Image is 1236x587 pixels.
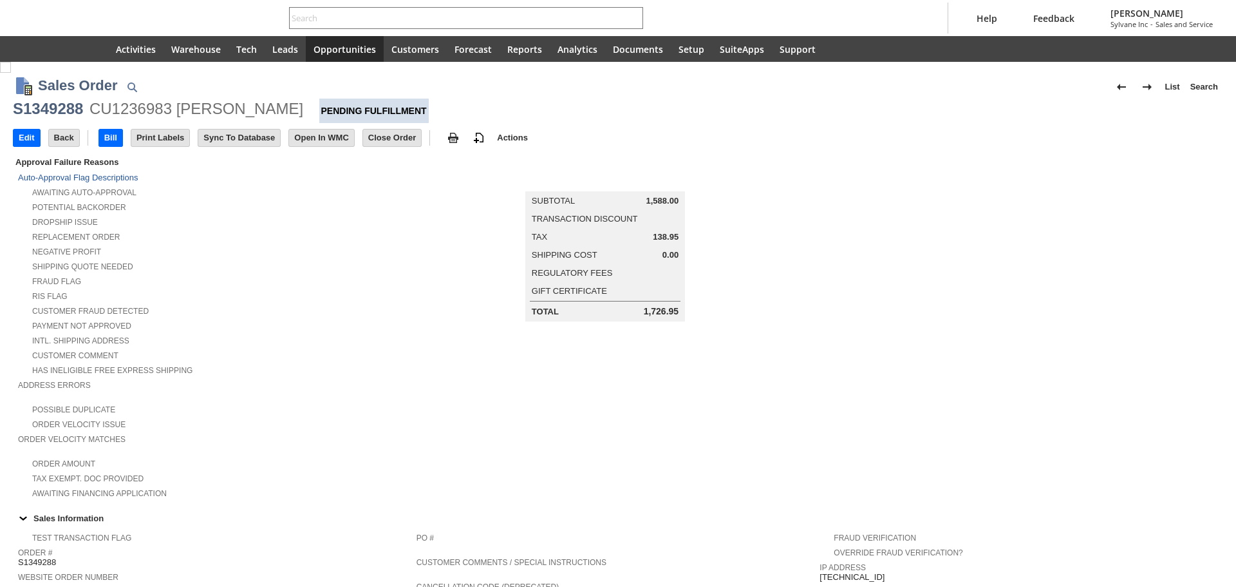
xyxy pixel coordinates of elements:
[14,130,40,146] input: Edit
[289,130,354,146] input: Open In WMC
[32,474,144,483] a: Tax Exempt. Doc Provided
[679,43,704,55] span: Setup
[557,43,597,55] span: Analytics
[164,36,229,62] a: Warehouse
[625,10,641,26] svg: Search
[613,43,663,55] span: Documents
[32,188,136,197] a: Awaiting Auto-Approval
[605,36,671,62] a: Documents
[525,171,685,191] caption: Summary
[1033,12,1074,24] span: Feedback
[507,43,542,55] span: Reports
[18,557,56,568] span: S1349288
[417,558,606,567] a: Customer Comments / Special Instructions
[32,405,115,414] a: Possible Duplicate
[32,351,118,360] a: Customer Comment
[32,203,126,212] a: Potential Backorder
[32,292,68,301] a: RIS flag
[532,286,607,296] a: Gift Certificate
[1114,79,1129,95] img: Previous
[23,41,39,57] svg: Recent Records
[89,99,303,119] div: CU1236983 [PERSON_NAME]
[819,563,866,572] a: IP Address
[236,43,257,55] span: Tech
[32,420,126,429] a: Order Velocity Issue
[977,12,997,24] span: Help
[13,510,1218,526] div: Sales Information
[265,36,306,62] a: Leads
[644,306,679,317] span: 1,726.95
[1139,79,1155,95] img: Next
[32,459,95,468] a: Order Amount
[18,381,91,390] a: Address Errors
[532,232,547,242] a: Tax
[712,36,772,62] a: SuiteApps
[391,43,439,55] span: Customers
[834,548,962,557] a: Override Fraud Verification?
[171,43,221,55] span: Warehouse
[500,36,550,62] a: Reports
[646,196,679,206] span: 1,588.00
[1160,77,1185,97] a: List
[1156,19,1213,29] span: Sales and Service
[653,232,679,242] span: 138.95
[319,99,429,123] div: Pending Fulfillment
[1185,77,1223,97] a: Search
[13,155,411,169] div: Approval Failure Reasons
[54,41,70,57] svg: Shortcuts
[18,548,52,557] a: Order #
[32,489,167,498] a: Awaiting Financing Application
[18,435,126,444] a: Order Velocity Matches
[1110,7,1213,19] span: [PERSON_NAME]
[32,366,192,375] a: Has Ineligible Free Express Shipping
[306,36,384,62] a: Opportunities
[46,36,77,62] div: Shortcuts
[198,130,280,146] input: Sync To Database
[662,250,679,260] span: 0.00
[32,534,131,543] a: Test Transaction Flag
[38,75,118,96] h1: Sales Order
[49,130,79,146] input: Back
[532,268,612,278] a: Regulatory Fees
[492,133,533,142] a: Actions
[532,307,559,316] a: Total
[447,36,500,62] a: Forecast
[1150,19,1153,29] span: -
[363,130,421,146] input: Close Order
[471,130,487,146] img: add-record.svg
[32,336,129,345] a: Intl. Shipping Address
[15,36,46,62] a: Recent Records
[124,79,140,95] img: Quick Find
[32,218,98,227] a: Dropship Issue
[32,233,120,242] a: Replacement Order
[131,130,189,146] input: Print Labels
[99,130,122,146] input: Bill
[272,43,298,55] span: Leads
[834,534,916,543] a: Fraud Verification
[32,247,101,256] a: Negative Profit
[532,214,638,224] a: Transaction Discount
[108,36,164,62] a: Activities
[445,130,461,146] img: print.svg
[13,510,1223,526] td: Sales Information
[18,173,138,182] a: Auto-Approval Flag Descriptions
[1110,19,1148,29] span: Sylvane Inc
[13,99,83,119] div: S1349288
[384,36,447,62] a: Customers
[532,196,575,206] a: Subtotal
[819,572,885,582] span: [TECHNICAL_ID]
[229,36,265,62] a: Tech
[77,36,108,62] a: Home
[32,322,131,331] a: Payment not approved
[18,573,118,582] a: Website Order Number
[32,307,149,316] a: Customer Fraud Detected
[417,534,434,543] a: PO #
[290,10,625,26] input: Search
[550,36,605,62] a: Analytics
[314,43,376,55] span: Opportunities
[671,36,712,62] a: Setup
[116,43,156,55] span: Activities
[780,43,816,55] span: Support
[772,36,823,62] a: Support
[532,250,597,260] a: Shipping Cost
